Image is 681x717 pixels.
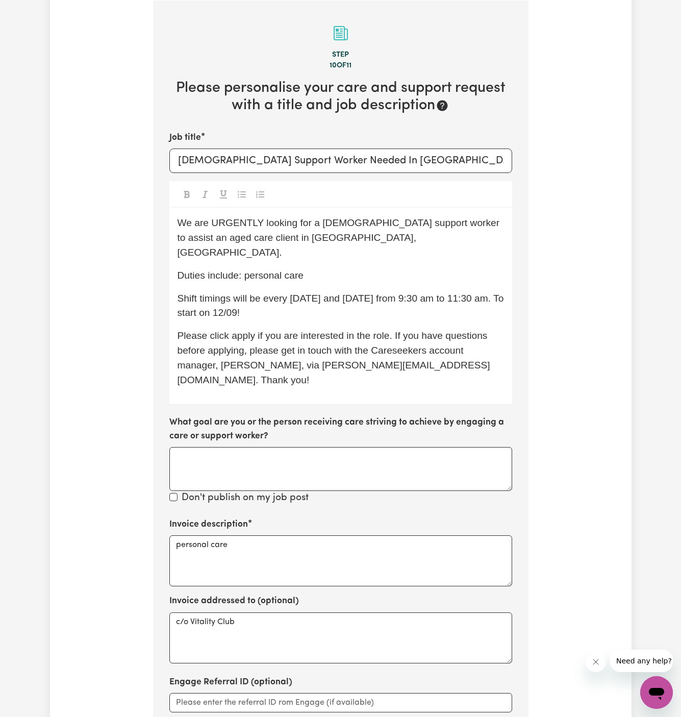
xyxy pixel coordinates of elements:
[169,676,292,689] label: Engage Referral ID (optional)
[169,60,512,71] div: 10 of 11
[169,518,248,531] label: Invoice description
[235,187,249,201] button: Toggle undefined
[169,535,512,586] textarea: personal care
[178,270,304,281] span: Duties include: personal care
[169,149,512,173] input: e.g. Care worker needed in North Sydney for aged care
[182,491,309,506] label: Don't publish on my job post
[178,217,502,258] span: We are URGENTLY looking for a [DEMOGRAPHIC_DATA] support worker to assist an aged care client in ...
[178,293,507,318] span: Shift timings will be every [DATE] and [DATE] from 9:30 am to 11:30 am. To start on 12/09!
[169,50,512,61] div: Step
[180,187,194,201] button: Toggle undefined
[253,187,267,201] button: Toggle undefined
[169,693,512,712] input: Please enter the referral ID rom Engage (if available)
[178,330,490,385] span: Please click apply if you are interested in the role. If you have questions before applying, plea...
[610,650,673,672] iframe: Message from company
[169,131,201,144] label: Job title
[586,652,606,672] iframe: Close message
[169,612,512,663] textarea: c/o Vitality Club
[169,595,299,608] label: Invoice addressed to (optional)
[169,416,512,443] label: What goal are you or the person receiving care striving to achieve by engaging a care or support ...
[216,187,231,201] button: Toggle undefined
[640,676,673,709] iframe: Button to launch messaging window
[169,80,512,115] h2: Please personalise your care and support request with a title and job description
[198,187,212,201] button: Toggle undefined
